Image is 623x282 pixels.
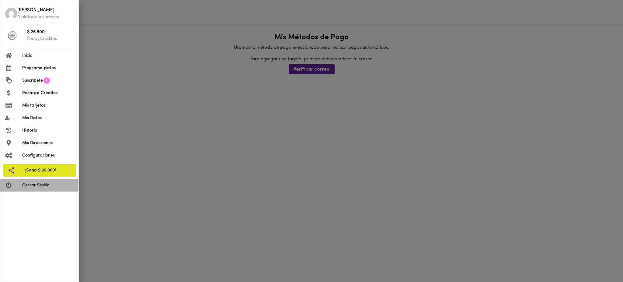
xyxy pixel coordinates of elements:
span: $ 26.900 [27,29,74,36]
span: [PERSON_NAME] [17,7,74,14]
span: ¡Gana $ 20.000! [25,167,71,174]
span: Cerrar Sesión [22,182,74,189]
span: Mis Datos [22,115,74,121]
iframe: Messagebird Livechat Widget [588,247,617,276]
p: 0 platos consumidos [17,14,74,20]
span: Mis Direcciones [22,140,74,146]
span: Recarga Créditos [22,90,74,96]
span: Suscríbete [22,77,43,84]
span: Inicio [22,52,74,59]
span: Mis tarjetas [22,102,74,109]
span: Programa platos [22,65,74,71]
img: foody-creditos-black.png [8,31,17,40]
p: FoodyCréditos [27,36,74,42]
span: Historial [22,127,74,134]
span: Configuraciones [22,152,74,159]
